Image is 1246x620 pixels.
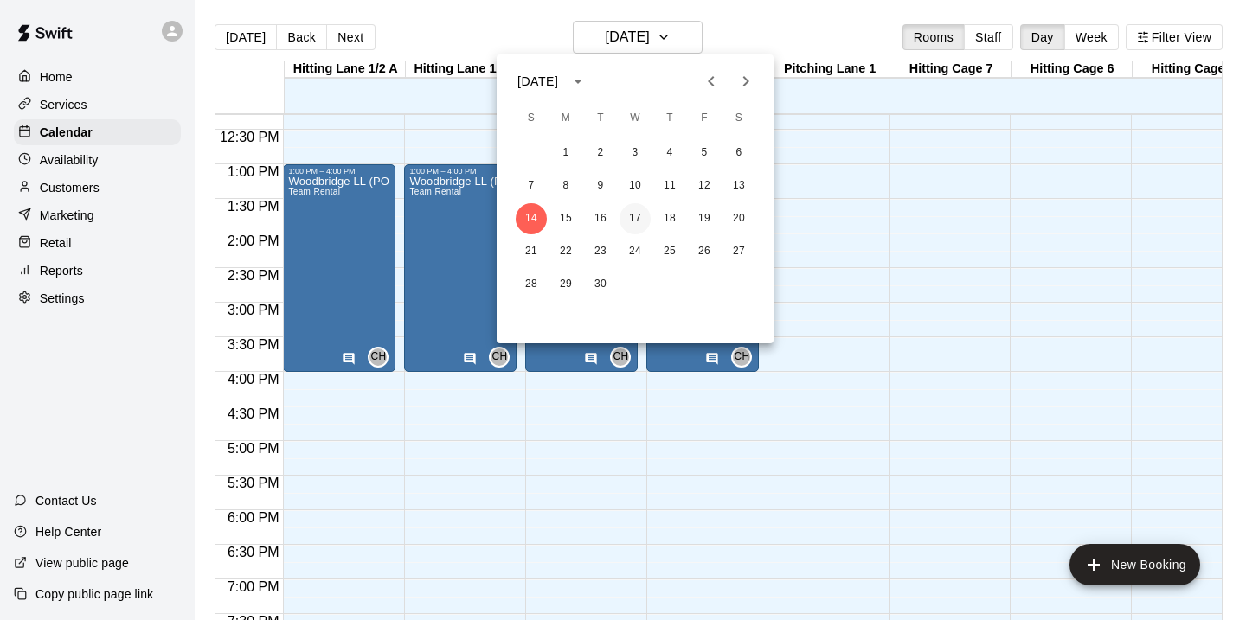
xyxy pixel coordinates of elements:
button: 30 [585,269,616,300]
button: 13 [723,170,755,201]
button: 24 [620,236,651,267]
button: 8 [550,170,581,201]
span: Tuesday [585,101,616,136]
span: Thursday [654,101,685,136]
button: 2 [585,137,616,169]
button: 28 [516,269,547,300]
button: 26 [689,236,720,267]
button: 21 [516,236,547,267]
button: 10 [620,170,651,201]
span: Friday [689,101,720,136]
button: 14 [516,203,547,234]
button: 16 [585,203,616,234]
button: 12 [689,170,720,201]
button: 23 [585,236,616,267]
button: 4 [654,137,685,169]
button: 18 [654,203,685,234]
button: Previous month [694,64,729,99]
div: [DATE] [517,73,558,91]
button: 7 [516,170,547,201]
button: 11 [654,170,685,201]
button: 29 [550,269,581,300]
span: Sunday [516,101,547,136]
span: Wednesday [620,101,651,136]
span: Monday [550,101,581,136]
button: 1 [550,137,581,169]
button: 27 [723,236,755,267]
button: Next month [729,64,763,99]
span: Saturday [723,101,755,136]
button: 17 [620,203,651,234]
button: 9 [585,170,616,201]
button: calendar view is open, switch to year view [563,67,593,96]
button: 20 [723,203,755,234]
button: 19 [689,203,720,234]
button: 25 [654,236,685,267]
button: 3 [620,137,651,169]
button: 6 [723,137,755,169]
button: 15 [550,203,581,234]
button: 22 [550,236,581,267]
button: 5 [689,137,720,169]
